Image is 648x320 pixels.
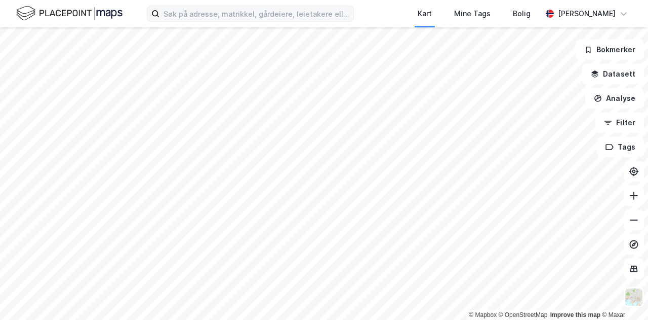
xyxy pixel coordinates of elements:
[454,8,491,20] div: Mine Tags
[16,5,123,22] img: logo.f888ab2527a4732fd821a326f86c7f29.svg
[418,8,432,20] div: Kart
[558,8,616,20] div: [PERSON_NAME]
[597,271,648,320] iframe: Chat Widget
[159,6,353,21] input: Søk på adresse, matrikkel, gårdeiere, leietakere eller personer
[513,8,531,20] div: Bolig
